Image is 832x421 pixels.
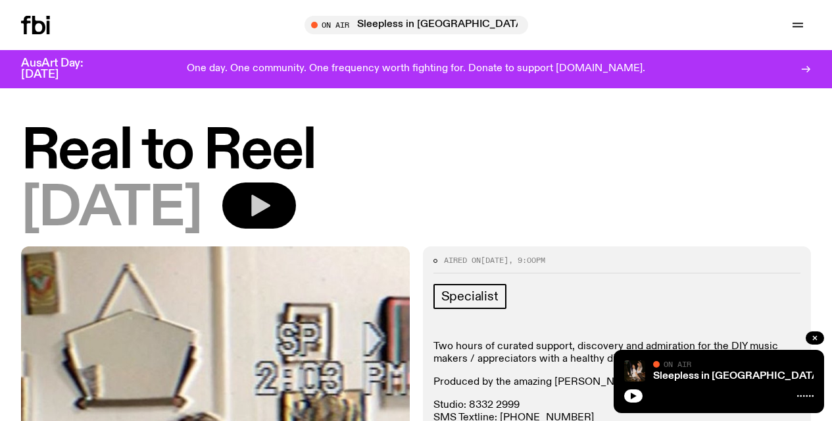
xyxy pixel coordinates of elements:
[21,182,201,236] span: [DATE]
[21,58,105,80] h3: AusArt Day: [DATE]
[664,360,691,368] span: On Air
[187,63,645,75] p: One day. One community. One frequency worth fighting for. Donate to support [DOMAIN_NAME].
[444,255,481,266] span: Aired on
[441,289,499,304] span: Specialist
[433,376,801,389] p: Produced by the amazing [PERSON_NAME]
[653,371,822,381] a: Sleepless in [GEOGRAPHIC_DATA]
[433,341,801,366] p: Two hours of curated support, discovery and admiration for the DIY music makers / appreciators wi...
[481,255,508,266] span: [DATE]
[508,255,545,266] span: , 9:00pm
[433,284,506,309] a: Specialist
[305,16,528,34] button: On AirSleepless in [GEOGRAPHIC_DATA]
[624,360,645,381] img: Marcus Whale is on the left, bent to his knees and arching back with a gleeful look his face He i...
[21,125,811,179] h1: Real to Reel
